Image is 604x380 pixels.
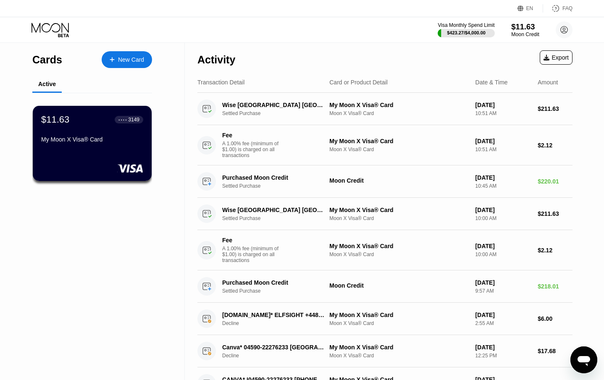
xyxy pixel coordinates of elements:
div: $11.63Moon Credit [511,22,539,37]
div: $11.63 [41,114,69,125]
div: 10:45 AM [475,183,531,189]
div: Purchased Moon CreditSettled PurchaseMoon Credit[DATE]9:57 AM$218.01 [197,270,572,303]
div: Moon Credit [329,282,468,289]
div: Export [544,54,569,61]
div: Export [540,50,572,65]
div: Wise [GEOGRAPHIC_DATA] [GEOGRAPHIC_DATA] [222,102,327,108]
div: [DOMAIN_NAME]* ELFSIGHT +448081781535PTDeclineMy Moon X Visa® CardMoon X Visa® Card[DATE]2:55 AM$... [197,303,572,335]
div: Wise [GEOGRAPHIC_DATA] [GEOGRAPHIC_DATA]Settled PurchaseMy Moon X Visa® CardMoon X Visa® Card[DAT... [197,198,572,230]
div: Decline [222,353,335,359]
div: Activity [197,54,235,66]
div: [DATE] [475,312,531,318]
div: Canva* 04590-22276233 [GEOGRAPHIC_DATA] AUDeclineMy Moon X Visa® CardMoon X Visa® Card[DATE]12:25... [197,335,572,367]
div: 10:00 AM [475,252,531,257]
div: 9:57 AM [475,288,531,294]
div: [DOMAIN_NAME]* ELFSIGHT +448081781535PT [222,312,327,318]
div: 12:25 PM [475,353,531,359]
div: 3149 [128,117,139,123]
div: 10:51 AM [475,110,531,116]
div: My Moon X Visa® Card [329,102,468,108]
div: Moon X Visa® Card [329,215,468,221]
div: $11.63● ● ● ●3149My Moon X Visa® Card [33,106,152,181]
div: Visa Monthly Spend Limit [438,22,494,28]
div: My Moon X Visa® Card [329,207,468,213]
div: Purchased Moon Credit [222,279,327,286]
div: $17.68 [538,348,572,354]
div: Moon X Visa® Card [329,353,468,359]
div: [DATE] [475,344,531,351]
div: Moon Credit [511,31,539,37]
div: Settled Purchase [222,215,335,221]
div: $211.63 [538,105,572,112]
div: My Moon X Visa® Card [329,344,468,351]
div: New Card [102,51,152,68]
div: Cards [32,54,62,66]
div: $220.01 [538,178,572,185]
div: Settled Purchase [222,288,335,294]
div: My Moon X Visa® Card [329,243,468,249]
div: Moon X Visa® Card [329,110,468,116]
div: Decline [222,320,335,326]
div: $2.12 [538,247,572,254]
iframe: Bouton de lancement de la fenêtre de messagerie [570,346,597,373]
div: EN [517,4,543,13]
div: EN [526,5,533,11]
div: A 1.00% fee (minimum of $1.00) is charged on all transactions [222,141,285,158]
div: FAQ [562,5,572,11]
div: Purchased Moon Credit [222,174,327,181]
div: New Card [118,56,144,63]
div: Active [38,81,56,87]
div: [DATE] [475,102,531,108]
div: [DATE] [475,138,531,144]
div: Purchased Moon CreditSettled PurchaseMoon Credit[DATE]10:45 AM$220.01 [197,165,572,198]
div: 10:00 AM [475,215,531,221]
div: [DATE] [475,174,531,181]
div: Fee [222,237,281,244]
div: My Moon X Visa® Card [41,136,143,143]
div: Moon X Visa® Card [329,320,468,326]
div: Date & Time [475,79,508,86]
div: $211.63 [538,210,572,217]
div: FeeA 1.00% fee (minimum of $1.00) is charged on all transactionsMy Moon X Visa® CardMoon X Visa® ... [197,230,572,270]
div: $218.01 [538,283,572,290]
div: Transaction Detail [197,79,244,86]
div: $423.27 / $4,000.00 [447,30,486,35]
div: [DATE] [475,279,531,286]
div: Wise [GEOGRAPHIC_DATA] [GEOGRAPHIC_DATA]Settled PurchaseMy Moon X Visa® CardMoon X Visa® Card[DAT... [197,93,572,125]
div: Visa Monthly Spend Limit$423.27/$4,000.00 [438,22,494,37]
div: [DATE] [475,207,531,213]
div: Wise [GEOGRAPHIC_DATA] [GEOGRAPHIC_DATA] [222,207,327,213]
div: Moon Credit [329,177,468,184]
div: Fee [222,132,281,139]
div: ● ● ● ● [118,118,127,121]
div: 2:55 AM [475,320,531,326]
div: Moon X Visa® Card [329,252,468,257]
div: Amount [538,79,558,86]
div: My Moon X Visa® Card [329,312,468,318]
div: Canva* 04590-22276233 [GEOGRAPHIC_DATA] AU [222,344,327,351]
div: Settled Purchase [222,110,335,116]
div: 10:51 AM [475,147,531,152]
div: Card or Product Detail [329,79,388,86]
div: $11.63 [511,22,539,31]
div: FeeA 1.00% fee (minimum of $1.00) is charged on all transactionsMy Moon X Visa® CardMoon X Visa® ... [197,125,572,165]
div: My Moon X Visa® Card [329,138,468,144]
div: A 1.00% fee (minimum of $1.00) is charged on all transactions [222,246,285,263]
div: FAQ [543,4,572,13]
div: $2.12 [538,142,572,149]
div: $6.00 [538,315,572,322]
div: Moon X Visa® Card [329,147,468,152]
div: Settled Purchase [222,183,335,189]
div: [DATE] [475,243,531,249]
